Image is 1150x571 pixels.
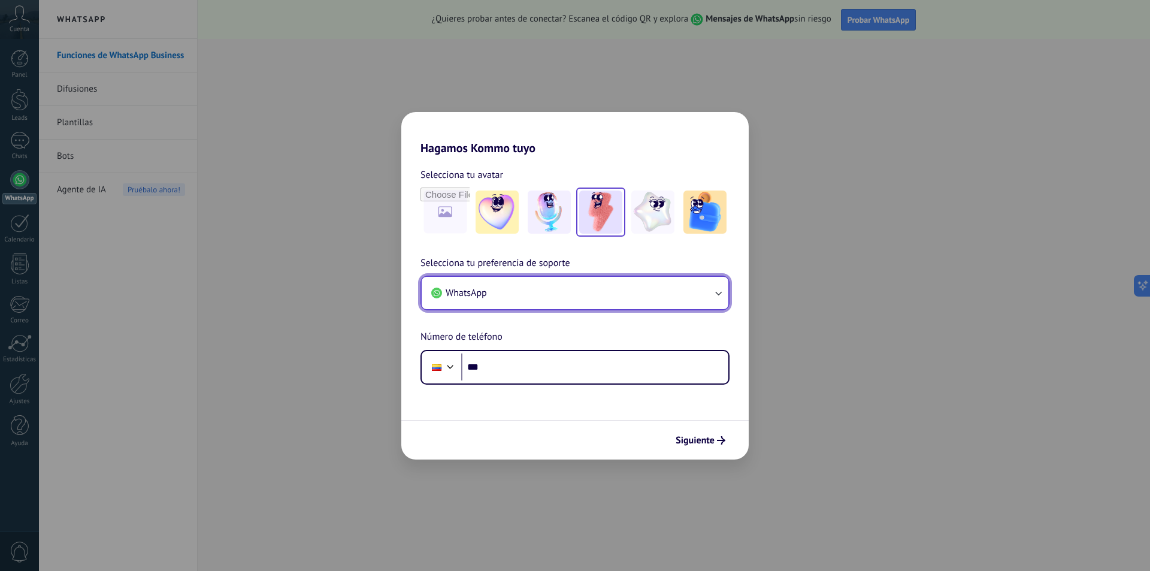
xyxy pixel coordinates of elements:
[420,167,503,183] span: Selecciona tu avatar
[420,256,570,271] span: Selecciona tu preferencia de soporte
[683,191,727,234] img: -5.jpeg
[476,191,519,234] img: -1.jpeg
[579,191,622,234] img: -3.jpeg
[425,355,448,380] div: Colombia: + 57
[670,430,731,451] button: Siguiente
[401,112,749,155] h2: Hagamos Kommo tuyo
[446,287,487,299] span: WhatsApp
[676,436,715,445] span: Siguiente
[631,191,674,234] img: -4.jpeg
[422,277,728,309] button: WhatsApp
[528,191,571,234] img: -2.jpeg
[420,330,503,345] span: Número de teléfono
